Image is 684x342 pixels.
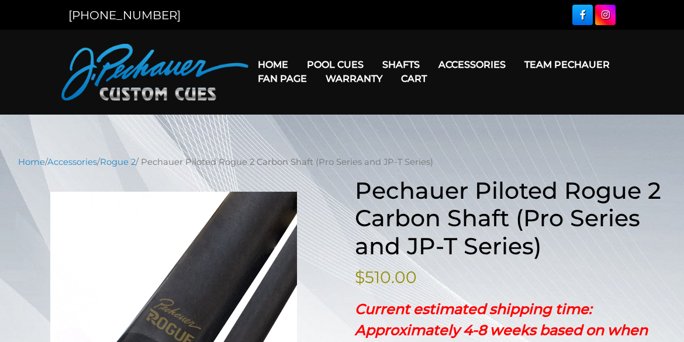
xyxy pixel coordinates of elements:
span: $ [355,267,365,287]
a: Rogue 2 [100,157,136,167]
a: Home [18,157,45,167]
nav: Breadcrumb [18,156,666,168]
a: Accessories [429,50,515,80]
a: Cart [392,64,436,94]
img: Pechauer Custom Cues [61,44,248,101]
a: Home [248,50,298,80]
a: Accessories [47,157,97,167]
bdi: 510.00 [355,267,417,287]
a: [PHONE_NUMBER] [68,8,181,22]
h1: Pechauer Piloted Rogue 2 Carbon Shaft (Pro Series and JP-T Series) [355,177,666,260]
a: Shafts [373,50,429,80]
a: Team Pechauer [515,50,619,80]
a: Pool Cues [298,50,373,80]
a: Fan Page [248,64,316,94]
a: Warranty [316,64,392,94]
